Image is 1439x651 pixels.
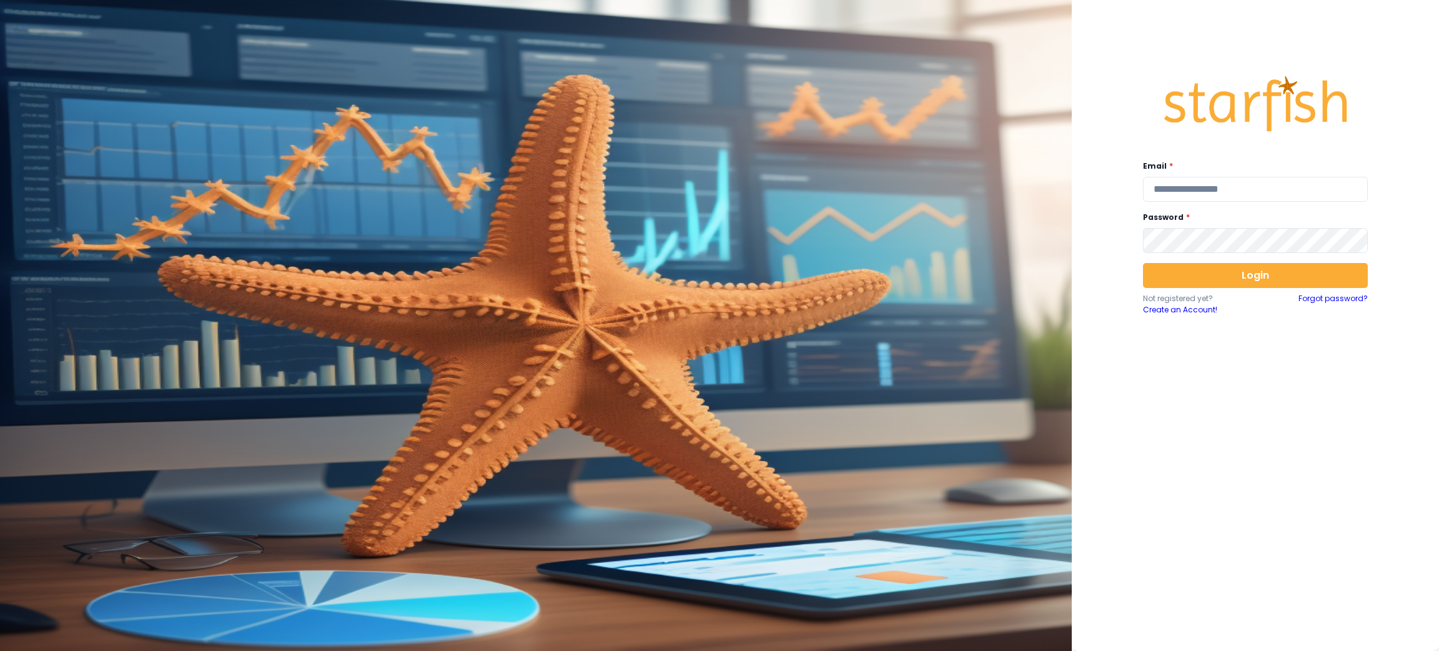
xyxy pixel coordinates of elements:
[1143,263,1368,288] button: Login
[1143,161,1360,172] label: Email
[1143,293,1255,304] p: Not registered yet?
[1298,293,1368,316] a: Forgot password?
[1162,64,1349,143] img: Logo.42cb71d561138c82c4ab.png
[1143,212,1360,223] label: Password
[1143,304,1255,316] a: Create an Account!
